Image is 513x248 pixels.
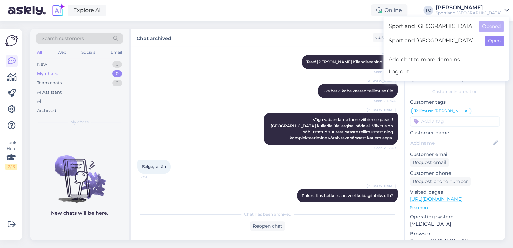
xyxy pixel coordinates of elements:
div: Customer [373,34,399,41]
div: Request email [410,158,449,167]
p: Operating system [410,213,500,220]
span: Väga vabandame tarne viibimise pärast! [GEOGRAPHIC_DATA] kullerile üle järgisel nädalal. Viivitus... [271,117,394,140]
div: All [36,48,43,57]
span: Seen ✓ 12:44 [370,69,396,75]
span: My chats [70,119,89,125]
span: Tere! [PERSON_NAME] Klienditeenindusest [306,59,393,64]
span: Üks hetk, kohe vaatan tellimuse üle [322,88,393,93]
p: Customer tags [410,99,500,106]
p: Customer email [410,151,500,158]
span: Palun. Kas hetkel saan veel kuidagi abiks olla? [302,193,393,198]
label: Chat archived [137,33,171,42]
div: All [37,98,43,105]
a: [URL][DOMAIN_NAME] [410,196,463,202]
div: Look Here [5,140,17,170]
a: Explore AI [68,5,106,16]
span: Seen ✓ 12:49 [370,145,396,150]
p: Chrome [TECHNICAL_ID] [410,237,500,244]
span: [PERSON_NAME] [367,183,396,188]
span: 12:51 [139,174,165,179]
img: No chats [30,143,129,204]
div: My chats [37,70,58,77]
span: Seen ✓ 12:44 [370,98,396,103]
a: [PERSON_NAME]Sportland [GEOGRAPHIC_DATA] [436,5,509,16]
button: Open [485,36,504,46]
span: Tellimuse [PERSON_NAME] info [414,109,464,113]
img: explore-ai [51,3,65,17]
div: Socials [80,48,97,57]
span: Sportland [GEOGRAPHIC_DATA] [389,36,479,46]
button: Opened [479,21,504,32]
img: Askly Logo [5,34,18,47]
div: 2 / 3 [5,164,17,170]
span: Selge, aitäh [142,164,166,169]
p: See more ... [410,205,500,211]
span: Sportland [GEOGRAPHIC_DATA] [389,21,474,32]
div: New [37,61,47,68]
p: New chats will be here. [51,210,108,217]
div: Online [371,4,407,16]
div: 0 [112,70,122,77]
p: Customer name [410,129,500,136]
input: Add a tag [410,116,500,127]
div: [PERSON_NAME] [436,5,502,10]
div: Email [109,48,123,57]
div: Team chats [37,80,62,86]
span: [PERSON_NAME] [367,107,396,112]
div: Request phone number [410,177,471,186]
div: Web [56,48,68,57]
div: Log out [383,66,509,78]
p: [MEDICAL_DATA] [410,220,500,228]
div: 0 [112,80,122,86]
a: Add chat to more domains [383,54,509,66]
input: Add name [410,139,492,147]
span: [PERSON_NAME] [367,79,396,84]
div: Reopen chat [250,221,285,231]
div: Archived [37,107,56,114]
div: TO [423,6,433,15]
p: Visited pages [410,189,500,196]
span: Chat has been archived [244,211,291,217]
p: Customer phone [410,170,500,177]
span: Search customers [42,35,84,42]
div: 0 [112,61,122,68]
p: Browser [410,230,500,237]
div: Customer information [410,89,500,95]
div: AI Assistant [37,89,62,96]
div: Sportland [GEOGRAPHIC_DATA] [436,10,502,16]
